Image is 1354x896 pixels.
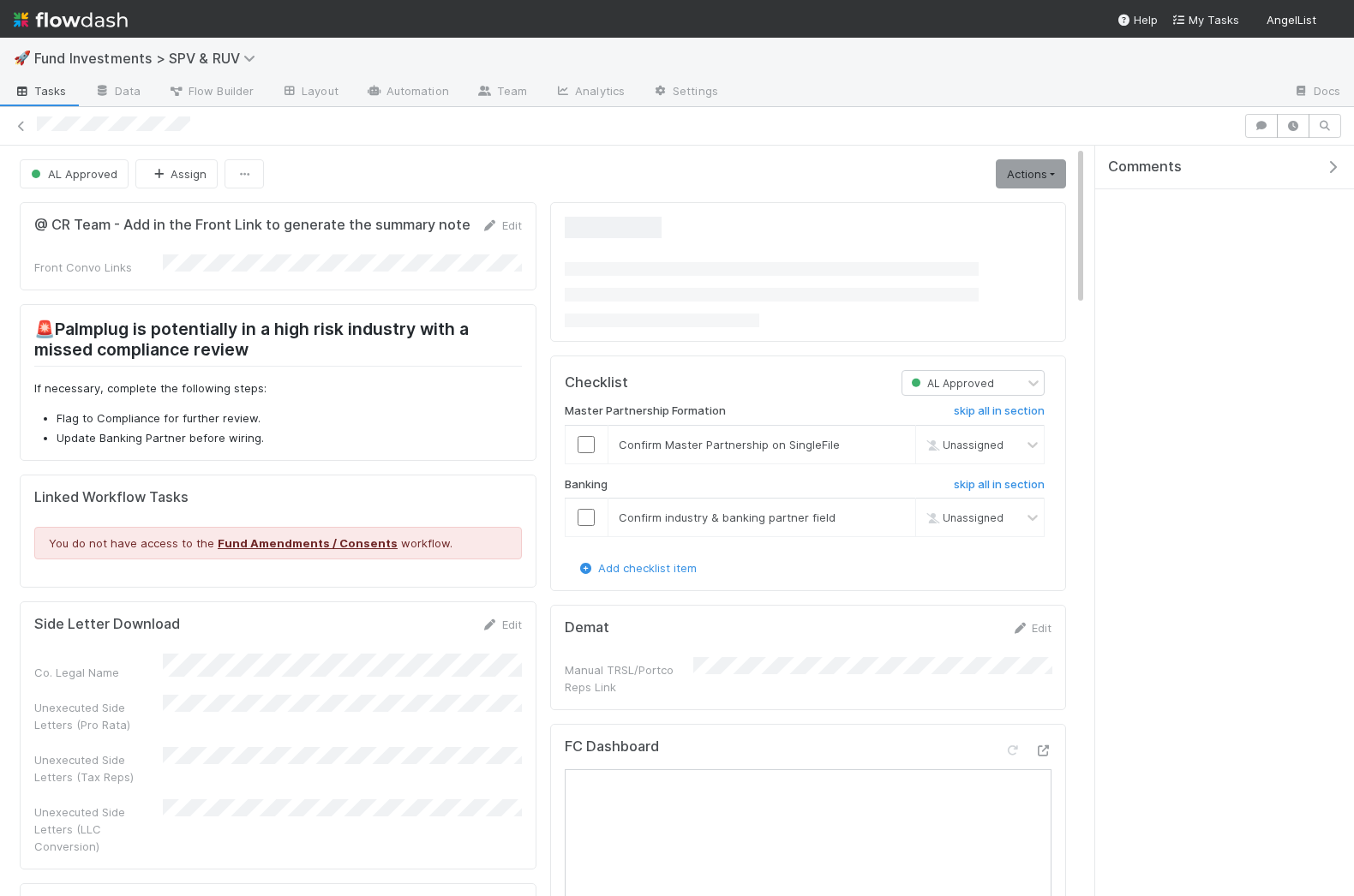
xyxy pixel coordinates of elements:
li: Flag to Compliance for further review. [57,410,522,427]
h5: @ CR Team - Add in the Front Link to generate the summary note [34,217,470,234]
button: Assign [135,159,218,188]
li: Update Banking Partner before wiring. [57,430,522,447]
p: If necessary, complete the following steps: [34,380,522,397]
span: AngelList [1267,13,1316,27]
div: Front Convo Links [34,259,163,276]
h6: skip all in section [954,404,1045,418]
span: Tasks [14,82,67,99]
div: Unexecuted Side Letters (Pro Rata) [34,699,163,733]
a: Data [81,79,154,106]
div: Unexecuted Side Letters (Tax Reps) [34,751,163,785]
a: Automation [352,79,463,106]
span: Unassigned [922,511,1004,524]
span: AL Approved [908,377,994,390]
a: Docs [1279,79,1354,106]
a: Actions [996,159,1066,188]
span: Flow Builder [168,82,254,99]
a: Edit [482,618,522,631]
span: AL Approved [27,167,117,181]
button: AL Approved [20,159,129,188]
a: skip all in section [954,404,1045,425]
div: Manual TRSL/Portco Reps Link [565,661,693,696]
h5: Checklist [565,374,628,391]
span: My Tasks [1171,13,1239,27]
h5: Linked Workflow Tasks [34,489,522,506]
span: Confirm industry & banking partner field [619,511,836,524]
span: 🚀 [14,51,31,65]
h2: 🚨Palmplug is potentially in a high risk industry with a missed compliance review [34,319,522,367]
div: Unexecuted Side Letters (LLC Conversion) [34,803,163,855]
h6: skip all in section [954,478,1045,492]
span: Fund Investments > SPV & RUV [34,50,264,67]
span: Comments [1108,158,1182,176]
span: Confirm Master Partnership on SingleFile [619,438,840,451]
a: Fund Amendments / Consents [218,536,398,550]
h6: Banking [565,478,608,492]
h5: Demat [565,619,609,636]
div: Co. Legal Name [34,664,163,681]
a: Add checklist item [578,561,697,575]
a: Edit [1011,621,1051,635]
img: logo-inverted-e16ddd16eac7371096b0.svg [14,5,128,34]
a: Team [463,79,541,106]
h6: Master Partnership Formation [565,404,726,418]
div: Help [1117,11,1158,28]
h5: Side Letter Download [34,616,180,633]
img: avatar_2de93f86-b6c7-4495-bfe2-fb093354a53c.png [1323,12,1340,29]
a: skip all in section [954,478,1045,499]
a: My Tasks [1171,11,1239,28]
a: Layout [267,79,352,106]
a: Edit [482,218,522,232]
a: Flow Builder [154,79,267,106]
span: Unassigned [922,438,1004,451]
h5: FC Dashboard [565,738,659,756]
a: Analytics [541,79,638,106]
div: You do not have access to the workflow. [34,527,522,559]
a: Settings [638,79,732,106]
